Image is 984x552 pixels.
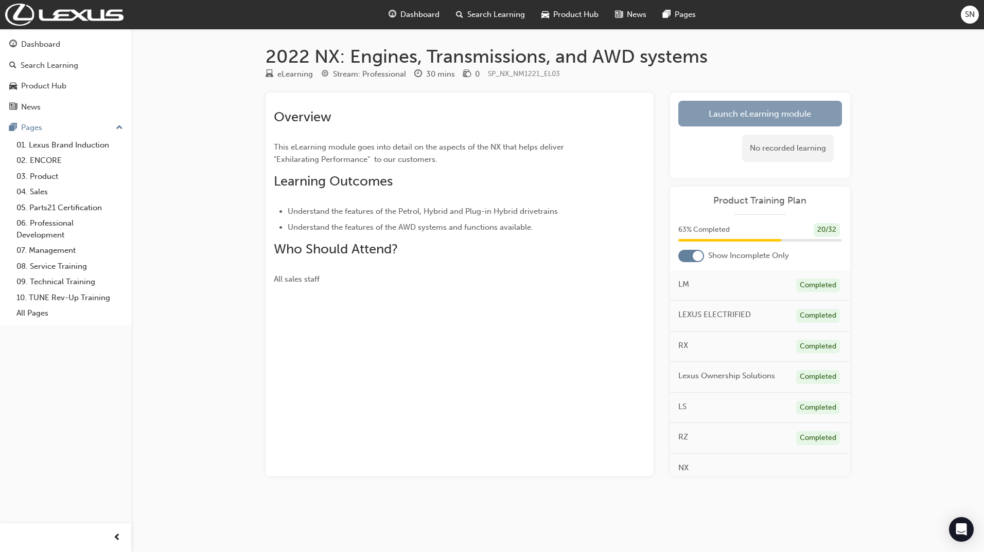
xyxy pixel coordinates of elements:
[12,215,127,243] a: 06. Professional Development
[321,68,406,81] div: Stream
[9,82,17,91] span: car-icon
[274,109,331,125] span: Overview
[533,4,607,25] a: car-iconProduct Hub
[113,531,121,544] span: prev-icon
[12,305,127,321] a: All Pages
[678,462,689,474] span: NX
[414,68,455,81] div: Duration
[333,68,406,80] div: Stream: Professional
[12,274,127,290] a: 09. Technical Training
[949,517,974,542] div: Open Intercom Messenger
[12,243,127,259] a: 07. Management
[274,142,566,164] span: This eLearning module goes into detail on the aspects of the NX that helps deliver "Exhilarating ...
[463,68,480,81] div: Price
[796,340,840,354] div: Completed
[796,309,840,323] div: Completed
[116,121,123,135] span: up-icon
[21,80,66,92] div: Product Hub
[12,137,127,153] a: 01. Lexus Brand Induction
[488,69,560,78] span: Learning resource code
[607,4,655,25] a: news-iconNews
[12,200,127,216] a: 05. Parts21 Certification
[321,70,329,79] span: target-icon
[678,309,751,321] span: LEXUS ELECTRIFIED
[266,68,313,81] div: Type
[456,8,463,21] span: search-icon
[288,223,533,232] span: Understand the features of the AWD systems and functions available.
[678,401,687,413] span: LS
[678,224,730,236] span: 63 % Completed
[475,68,480,80] div: 0
[4,98,127,117] a: News
[467,9,525,21] span: Search Learning
[448,4,533,25] a: search-iconSearch Learning
[796,431,840,445] div: Completed
[12,259,127,274] a: 08. Service Training
[266,45,850,68] h1: 2022 NX: Engines, Transmissions, and AWD systems
[4,77,127,96] a: Product Hub
[12,184,127,200] a: 04. Sales
[655,4,704,25] a: pages-iconPages
[678,340,688,352] span: RX
[5,4,124,26] img: Trak
[4,35,127,54] a: Dashboard
[541,8,549,21] span: car-icon
[463,70,471,79] span: money-icon
[796,401,840,415] div: Completed
[9,40,17,49] span: guage-icon
[796,279,840,292] div: Completed
[274,241,398,257] span: Who Should Attend?
[4,118,127,137] button: Pages
[796,370,840,384] div: Completed
[21,101,41,113] div: News
[965,9,975,21] span: SN
[274,274,320,284] span: All sales staff
[708,250,789,262] span: Show Incomplete Only
[615,8,623,21] span: news-icon
[288,207,558,216] span: Understand the features of the Petrol, Hybrid and Plug-in Hybrid drivetrains
[389,8,396,21] span: guage-icon
[742,135,834,162] div: No recorded learning
[9,61,16,70] span: search-icon
[21,60,78,71] div: Search Learning
[400,9,440,21] span: Dashboard
[4,56,127,75] a: Search Learning
[21,39,60,50] div: Dashboard
[663,8,671,21] span: pages-icon
[4,33,127,118] button: DashboardSearch LearningProduct HubNews
[627,9,646,21] span: News
[266,70,273,79] span: learningResourceType_ELEARNING-icon
[426,68,455,80] div: 30 mins
[277,68,313,80] div: eLearning
[814,223,840,237] div: 20 / 32
[678,101,842,126] a: Launch eLearning module
[12,290,127,306] a: 10. TUNE Rev-Up Training
[21,122,42,134] div: Pages
[961,6,979,24] button: SN
[678,195,842,207] a: Product Training Plan
[553,9,599,21] span: Product Hub
[9,103,17,112] span: news-icon
[9,123,17,133] span: pages-icon
[12,169,127,185] a: 03. Product
[274,173,393,189] span: Learning Outcomes
[678,279,689,290] span: LM
[678,431,688,443] span: RZ
[414,70,422,79] span: clock-icon
[380,4,448,25] a: guage-iconDashboard
[675,9,696,21] span: Pages
[12,153,127,169] a: 02. ENCORE
[678,370,775,382] span: Lexus Ownership Solutions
